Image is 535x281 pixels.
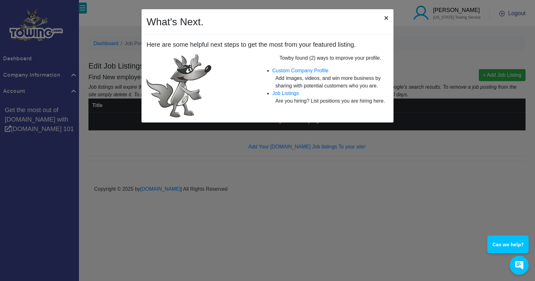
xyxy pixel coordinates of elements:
[272,91,299,96] a: Job Listings
[275,75,388,90] div: Add images, videos, and win more business by sharing with potential customers who you are.
[480,218,535,281] iframe: Conversations
[272,54,388,62] p: Towby found (2) ways to improve your profile.
[147,40,388,49] p: Here are some helpful next steps to get the most from your featured listing.
[384,14,388,22] span: ×
[275,97,388,105] div: Are you hiring? List positions you are hiring here.
[379,9,394,27] button: Close
[272,68,328,73] a: Custom Company Profile
[147,14,203,29] h2: What's Next.
[147,54,211,117] img: Fox-PointingUpRev.png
